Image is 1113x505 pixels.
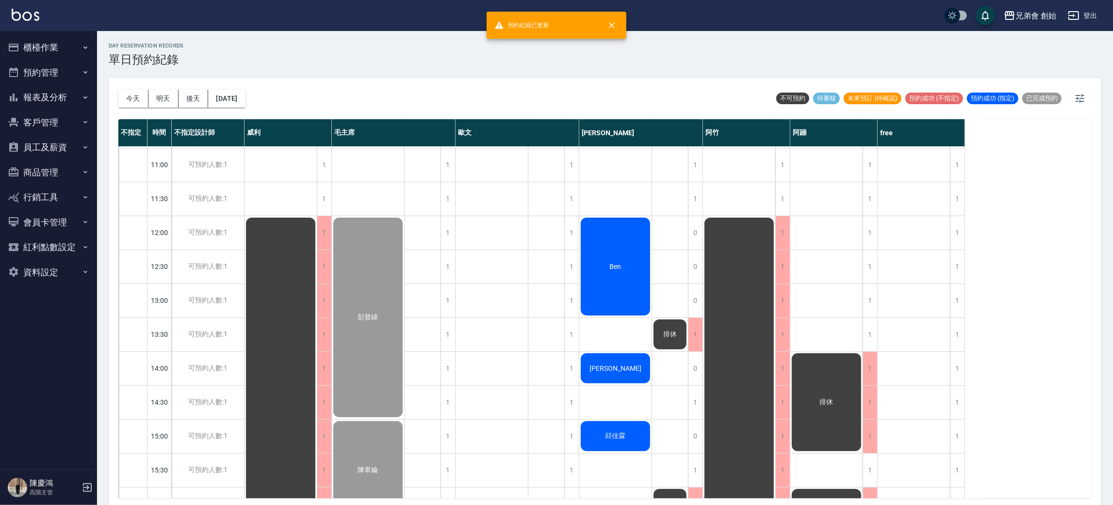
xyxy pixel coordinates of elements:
[688,386,703,419] div: 1
[775,454,790,487] div: 1
[172,250,244,284] div: 可預約人數:1
[317,250,331,284] div: 1
[967,94,1018,103] span: 預約成功 (指定)
[775,182,790,216] div: 1
[564,250,579,284] div: 1
[4,135,93,160] button: 員工及薪資
[688,284,703,317] div: 0
[775,250,790,284] div: 1
[950,420,965,453] div: 1
[688,148,703,182] div: 1
[441,148,455,182] div: 1
[109,53,184,66] h3: 單日預約紀錄
[147,148,172,182] div: 11:00
[950,148,965,182] div: 1
[4,110,93,135] button: 客戶管理
[564,454,579,487] div: 1
[688,454,703,487] div: 1
[775,352,790,385] div: 1
[4,235,93,260] button: 紅利點數設定
[172,182,244,216] div: 可預約人數:1
[564,182,579,216] div: 1
[950,352,965,385] div: 1
[775,284,790,317] div: 1
[588,364,643,372] span: [PERSON_NAME]
[950,318,965,351] div: 1
[356,466,380,474] span: 陳韋綸
[4,35,93,60] button: 櫃檯作業
[844,94,901,103] span: 未來預訂 (待確認)
[147,250,172,284] div: 12:30
[12,9,39,21] img: Logo
[332,119,456,146] div: 毛主席
[317,318,331,351] div: 1
[118,90,148,108] button: 今天
[976,6,995,25] button: save
[118,119,147,146] div: 不指定
[441,182,455,216] div: 1
[147,351,172,385] div: 14:00
[863,318,877,351] div: 1
[317,454,331,487] div: 1
[818,398,835,407] span: 排休
[4,85,93,110] button: 報表及分析
[172,216,244,250] div: 可預約人數:1
[950,386,965,419] div: 1
[604,432,628,441] span: 邱佳霖
[1015,10,1056,22] div: 兄弟會 創始
[688,250,703,284] div: 0
[4,210,93,235] button: 會員卡管理
[172,454,244,487] div: 可預約人數:1
[317,352,331,385] div: 1
[601,15,622,36] button: close
[863,420,877,453] div: 1
[1064,7,1101,25] button: 登出
[905,94,963,103] span: 預約成功 (不指定)
[172,318,244,351] div: 可預約人數:1
[863,148,877,182] div: 1
[317,148,331,182] div: 1
[441,250,455,284] div: 1
[208,90,245,108] button: [DATE]
[564,284,579,317] div: 1
[356,313,380,322] span: 彭晉緯
[317,420,331,453] div: 1
[317,386,331,419] div: 1
[4,260,93,285] button: 資料設定
[863,216,877,250] div: 1
[688,318,703,351] div: 1
[172,420,244,453] div: 可預約人數:1
[688,216,703,250] div: 0
[317,216,331,250] div: 1
[863,284,877,317] div: 1
[775,318,790,351] div: 1
[147,385,172,419] div: 14:30
[863,352,877,385] div: 1
[775,386,790,419] div: 1
[950,284,965,317] div: 1
[950,250,965,284] div: 1
[172,119,245,146] div: 不指定設計師
[147,119,172,146] div: 時間
[147,182,172,216] div: 11:30
[456,119,579,146] div: 歐文
[441,284,455,317] div: 1
[776,94,809,103] span: 不可預約
[703,119,790,146] div: 阿竹
[245,119,332,146] div: 威利
[317,182,331,216] div: 1
[950,454,965,487] div: 1
[1000,6,1060,26] button: 兄弟會 創始
[950,216,965,250] div: 1
[564,352,579,385] div: 1
[863,454,877,487] div: 1
[863,250,877,284] div: 1
[317,284,331,317] div: 1
[109,43,184,49] h2: day Reservation records
[878,119,965,146] div: free
[147,453,172,487] div: 15:30
[441,420,455,453] div: 1
[4,60,93,85] button: 預約管理
[813,94,840,103] span: 待審核
[147,317,172,351] div: 13:30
